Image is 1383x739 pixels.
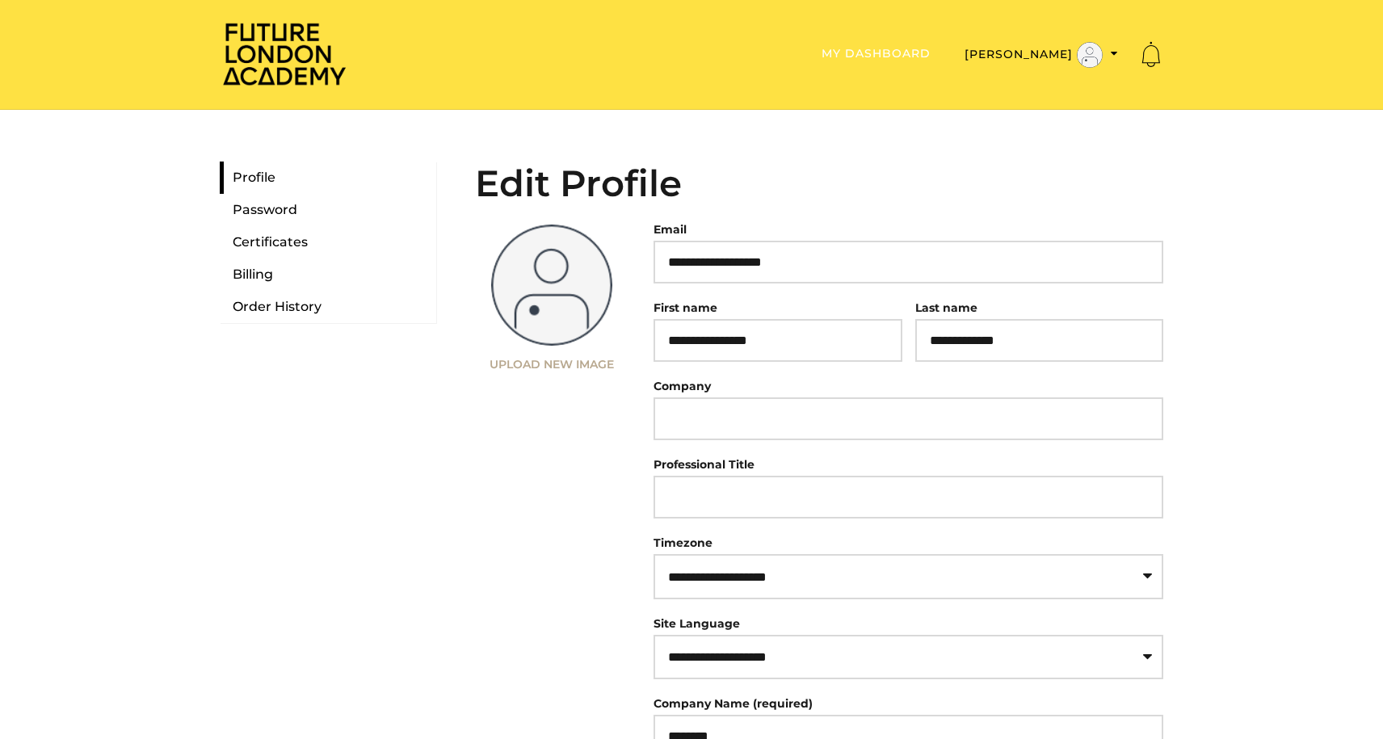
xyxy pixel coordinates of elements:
label: First name [654,300,717,315]
label: Professional Title [654,453,755,476]
img: Home Page [220,21,349,86]
label: Site Language [654,616,740,631]
label: Company Name (required) [654,692,813,715]
a: Billing [220,258,436,291]
h2: Edit Profile [475,162,1163,205]
a: Certificates [220,226,436,258]
a: My Dashboard [822,46,931,61]
a: Profile [220,162,436,194]
a: Password [220,194,436,226]
label: Upload New Image [475,359,628,370]
label: Company [654,375,711,397]
label: Email [654,218,687,241]
label: Last name [915,300,977,315]
label: Timezone [654,535,713,550]
button: Toggle menu [960,41,1123,69]
a: Order History [220,291,436,323]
